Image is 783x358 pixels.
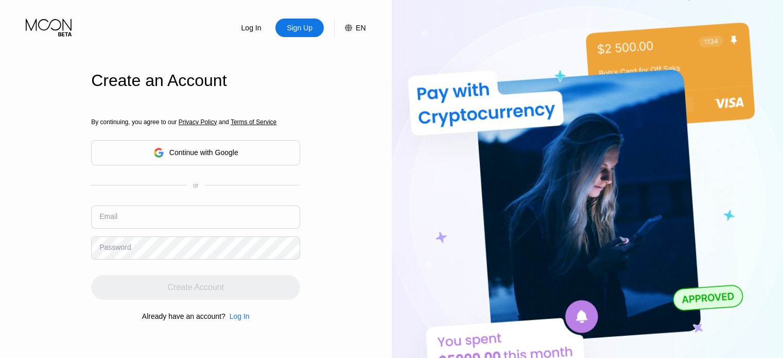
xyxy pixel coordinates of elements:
span: and [217,118,231,126]
div: Log In [225,312,250,320]
div: Continue with Google [169,148,238,157]
div: Password [99,243,131,251]
span: Privacy Policy [179,118,217,126]
div: Already have an account? [142,312,225,320]
div: Sign Up [286,23,314,33]
div: Create an Account [91,71,300,90]
div: or [193,182,199,189]
div: By continuing, you agree to our [91,118,300,126]
div: EN [334,19,366,37]
div: Continue with Google [91,140,300,165]
span: Terms of Service [231,118,276,126]
div: Sign Up [275,19,324,37]
div: Log In [230,312,250,320]
div: Log In [227,19,275,37]
div: EN [356,24,366,32]
div: Email [99,212,117,220]
div: Log In [240,23,263,33]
